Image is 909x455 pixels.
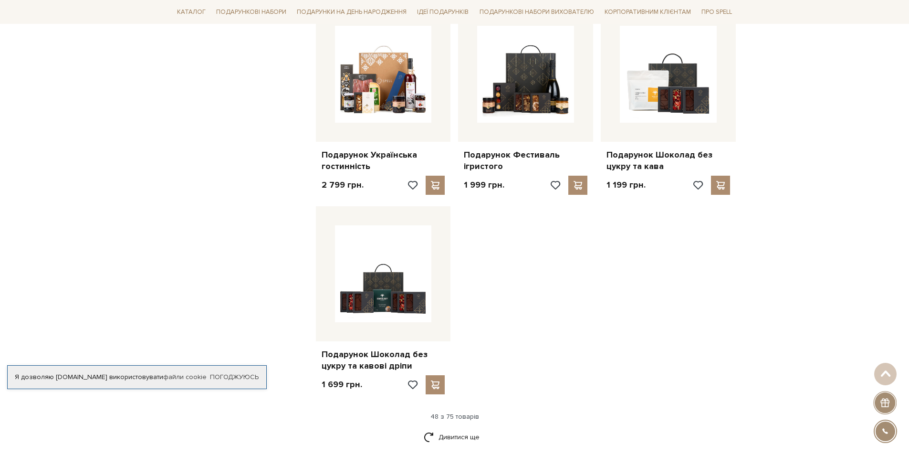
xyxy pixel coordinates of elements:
[322,379,362,390] p: 1 699 грн.
[322,349,445,371] a: Подарунок Шоколад без цукру та кавові дріпи
[163,373,207,381] a: файли cookie
[413,5,472,20] a: Ідеї подарунків
[322,180,364,190] p: 2 799 грн.
[606,180,646,190] p: 1 199 грн.
[8,373,266,381] div: Я дозволяю [DOMAIN_NAME] використовувати
[322,149,445,172] a: Подарунок Українська гостинність
[424,429,486,445] a: Дивитися ще
[293,5,410,20] a: Подарунки на День народження
[169,413,740,421] div: 48 з 75 товарів
[210,373,259,381] a: Погоджуюсь
[601,4,695,20] a: Корпоративним клієнтам
[698,5,736,20] a: Про Spell
[606,149,730,172] a: Подарунок Шоколад без цукру та кава
[464,149,587,172] a: Подарунок Фестиваль ігристого
[476,4,598,20] a: Подарункові набори вихователю
[464,180,504,190] p: 1 999 грн.
[173,5,209,20] a: Каталог
[212,5,290,20] a: Подарункові набори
